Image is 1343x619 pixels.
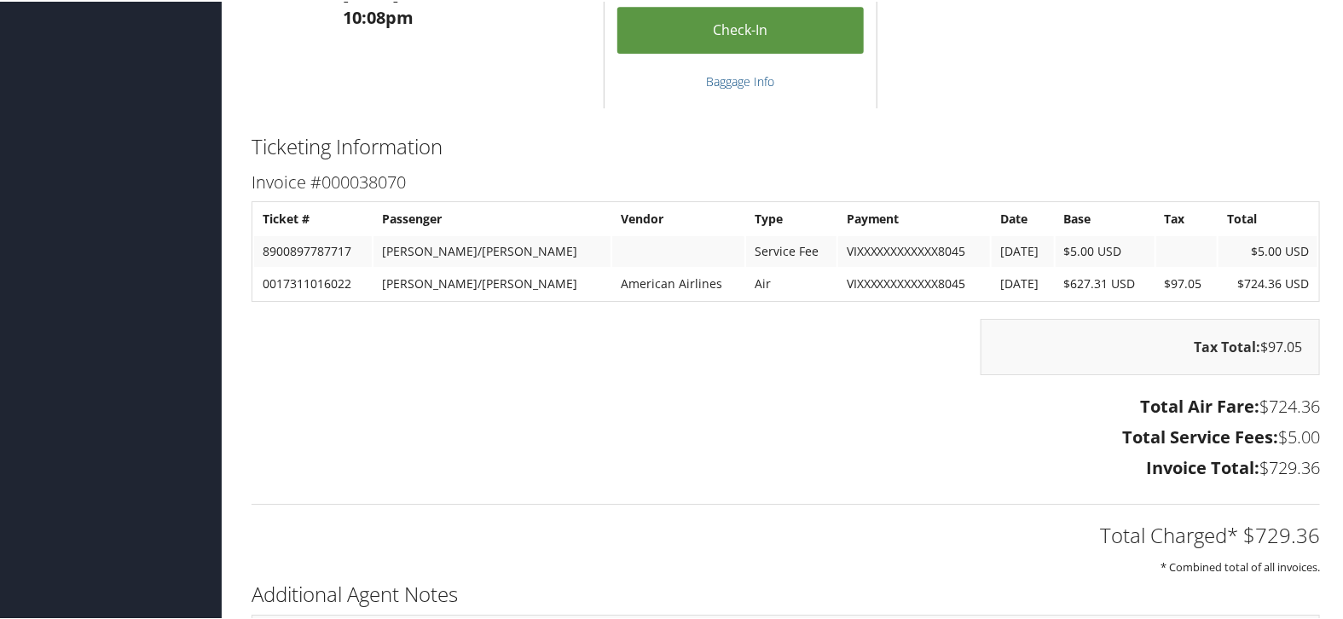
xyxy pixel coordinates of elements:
small: * Combined total of all invoices. [1161,558,1320,573]
th: Total [1219,202,1317,233]
h2: Total Charged* $729.36 [252,519,1320,548]
td: VIXXXXXXXXXXXX8045 [838,267,990,298]
th: Passenger [373,202,611,233]
td: Service Fee [746,234,836,265]
td: VIXXXXXXXXXXXX8045 [838,234,990,265]
td: [DATE] [992,234,1053,265]
th: Base [1056,202,1155,233]
th: Vendor [612,202,744,233]
td: [DATE] [992,267,1053,298]
th: Payment [838,202,990,233]
th: Date [992,202,1053,233]
strong: Total Service Fees: [1122,424,1278,447]
h2: Ticketing Information [252,130,1320,159]
td: 8900897787717 [254,234,372,265]
h3: Invoice #000038070 [252,169,1320,193]
div: $97.05 [981,317,1320,373]
td: $627.31 USD [1056,267,1155,298]
td: [PERSON_NAME]/[PERSON_NAME] [373,234,611,265]
strong: Total Air Fare: [1140,393,1259,416]
td: $97.05 [1156,267,1217,298]
td: $5.00 USD [1219,234,1317,265]
strong: Tax Total: [1194,336,1260,355]
th: Ticket # [254,202,372,233]
strong: 10:08pm [343,4,414,27]
td: $724.36 USD [1219,267,1317,298]
a: Baggage Info [707,72,775,88]
td: 0017311016022 [254,267,372,298]
strong: Invoice Total: [1146,454,1259,477]
h3: $729.36 [252,454,1320,478]
h3: $5.00 [252,424,1320,448]
th: Tax [1156,202,1217,233]
h3: $724.36 [252,393,1320,417]
a: Check-in [617,5,865,52]
th: Type [746,202,836,233]
td: American Airlines [612,267,744,298]
h2: Additional Agent Notes [252,578,1320,607]
td: [PERSON_NAME]/[PERSON_NAME] [373,267,611,298]
td: Air [746,267,836,298]
td: $5.00 USD [1056,234,1155,265]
